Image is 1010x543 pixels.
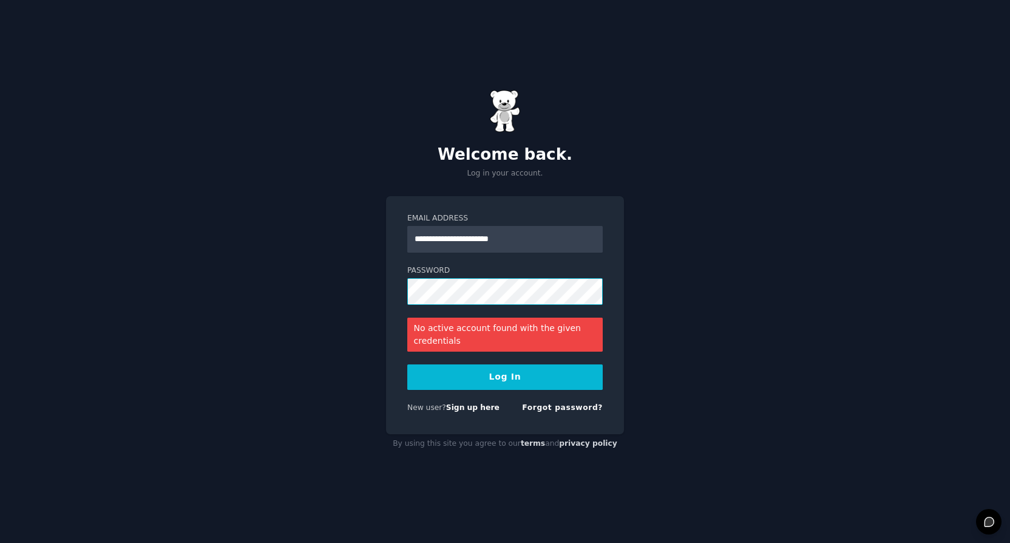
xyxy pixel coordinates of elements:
[521,439,545,448] a: terms
[386,168,624,179] p: Log in your account.
[407,265,603,276] label: Password
[407,213,603,224] label: Email Address
[386,434,624,454] div: By using this site you agree to our and
[407,318,603,352] div: No active account found with the given credentials
[522,403,603,412] a: Forgot password?
[407,364,603,390] button: Log In
[490,90,520,132] img: Gummy Bear
[446,403,500,412] a: Sign up here
[559,439,617,448] a: privacy policy
[386,145,624,165] h2: Welcome back.
[407,403,446,412] span: New user?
